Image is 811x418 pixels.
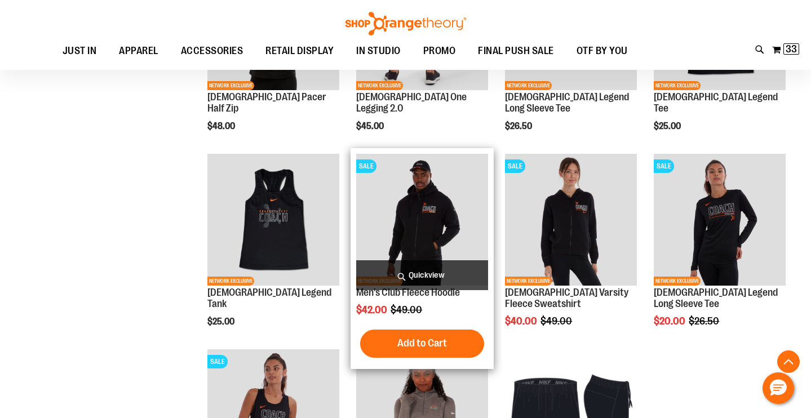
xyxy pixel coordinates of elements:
[391,304,424,315] span: $49.00
[505,154,637,287] a: OTF Ladies Coach FA22 Varsity Fleece Full Zip - Black primary imageSALENETWORK EXCLUSIVE
[207,154,339,286] img: OTF Ladies Coach FA23 Legend Tank - Black primary image
[763,372,794,404] button: Hello, have a question? Let’s chat.
[356,91,467,114] a: [DEMOGRAPHIC_DATA] One Legging 2.0
[499,148,642,355] div: product
[356,159,376,173] span: SALE
[505,81,552,90] span: NETWORK EXCLUSIVE
[51,38,108,64] a: JUST IN
[505,315,539,327] span: $40.00
[654,277,701,286] span: NETWORK EXCLUSIVE
[108,38,170,64] a: APPAREL
[505,277,552,286] span: NETWORK EXCLUSIVE
[654,315,687,327] span: $20.00
[207,287,331,309] a: [DEMOGRAPHIC_DATA] Legend Tank
[207,317,236,327] span: $25.00
[423,38,456,64] span: PROMO
[265,38,334,64] span: RETAIL DISPLAY
[654,121,683,131] span: $25.00
[505,154,637,286] img: OTF Ladies Coach FA22 Varsity Fleece Full Zip - Black primary image
[360,330,484,358] button: Add to Cart
[565,38,639,64] a: OTF BY YOU
[540,315,574,327] span: $49.00
[356,38,401,64] span: IN STUDIO
[356,260,488,290] a: Quickview
[467,38,565,64] a: FINAL PUSH SALE
[412,38,467,64] a: PROMO
[356,154,488,286] img: OTF Mens Coach FA22 Club Fleece Full Zip - Black primary image
[654,154,786,287] a: OTF Ladies Coach FA22 Legend LS Tee - Black primary imageSALENETWORK EXCLUSIVE
[170,38,255,64] a: ACCESSORIES
[505,287,628,309] a: [DEMOGRAPHIC_DATA] Varsity Fleece Sweatshirt
[648,148,791,355] div: product
[654,154,786,286] img: OTF Ladies Coach FA22 Legend LS Tee - Black primary image
[207,81,254,90] span: NETWORK EXCLUSIVE
[505,159,525,173] span: SALE
[356,154,488,287] a: OTF Mens Coach FA22 Club Fleece Full Zip - Black primary imageSALENETWORK EXCLUSIVE
[654,91,778,114] a: [DEMOGRAPHIC_DATA] Legend Tee
[397,337,447,349] span: Add to Cart
[351,148,494,368] div: product
[254,38,345,64] a: RETAIL DISPLAY
[63,38,97,64] span: JUST IN
[478,38,554,64] span: FINAL PUSH SALE
[577,38,628,64] span: OTF BY YOU
[356,81,403,90] span: NETWORK EXCLUSIVE
[207,277,254,286] span: NETWORK EXCLUSIVE
[654,287,778,309] a: [DEMOGRAPHIC_DATA] Legend Long Sleeve Tee
[202,148,345,355] div: product
[356,287,460,298] a: Men's Club Fleece Hoodie
[505,91,629,114] a: [DEMOGRAPHIC_DATA] Legend Long Sleeve Tee
[207,121,237,131] span: $48.00
[777,350,800,373] button: Back To Top
[654,159,674,173] span: SALE
[207,154,339,287] a: OTF Ladies Coach FA23 Legend Tank - Black primary imageNETWORK EXCLUSIVE
[207,91,326,114] a: [DEMOGRAPHIC_DATA] Pacer Half Zip
[207,355,228,368] span: SALE
[505,121,534,131] span: $26.50
[345,38,412,64] a: IN STUDIO
[786,43,797,55] span: 33
[356,304,389,315] span: $42.00
[119,38,158,64] span: APPAREL
[654,81,701,90] span: NETWORK EXCLUSIVE
[181,38,243,64] span: ACCESSORIES
[356,121,385,131] span: $45.00
[344,12,468,35] img: Shop Orangetheory
[689,315,721,327] span: $26.50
